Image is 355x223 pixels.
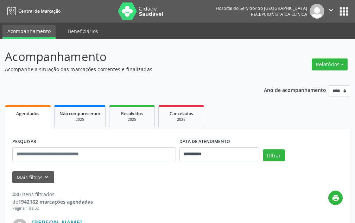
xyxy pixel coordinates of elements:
button: Relatórios [312,58,348,70]
button: Filtrar [263,149,285,161]
div: Hospital do Servidor do [GEOGRAPHIC_DATA] [216,5,307,11]
div: de [12,198,93,205]
span: Cancelados [170,111,193,117]
span: Agendados [16,111,39,117]
div: Página 1 de 32 [12,205,93,211]
button: print [328,191,343,205]
span: Resolvidos [121,111,143,117]
i: keyboard_arrow_down [43,173,50,181]
img: img [310,4,324,19]
i:  [327,6,335,14]
a: Central de Marcação [5,5,61,17]
span: Não compareceram [59,111,100,117]
p: Acompanhe a situação das marcações correntes e finalizadas [5,66,247,73]
a: Acompanhamento [2,25,56,39]
p: Ano de acompanhamento [264,85,326,94]
strong: 1942162 marcações agendadas [18,198,93,205]
label: DATA DE ATENDIMENTO [179,136,230,147]
div: 480 itens filtrados [12,191,93,198]
label: PESQUISAR [12,136,36,147]
span: Recepcionista da clínica [251,11,307,17]
p: Acompanhamento [5,48,247,66]
div: 2025 [114,117,150,122]
div: 2025 [59,117,100,122]
a: Beneficiários [63,25,103,37]
button: apps [338,5,350,18]
div: 2025 [164,117,199,122]
i: print [332,194,340,202]
button: Mais filtroskeyboard_arrow_down [12,171,54,184]
span: Central de Marcação [18,8,61,14]
button:  [324,4,338,19]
